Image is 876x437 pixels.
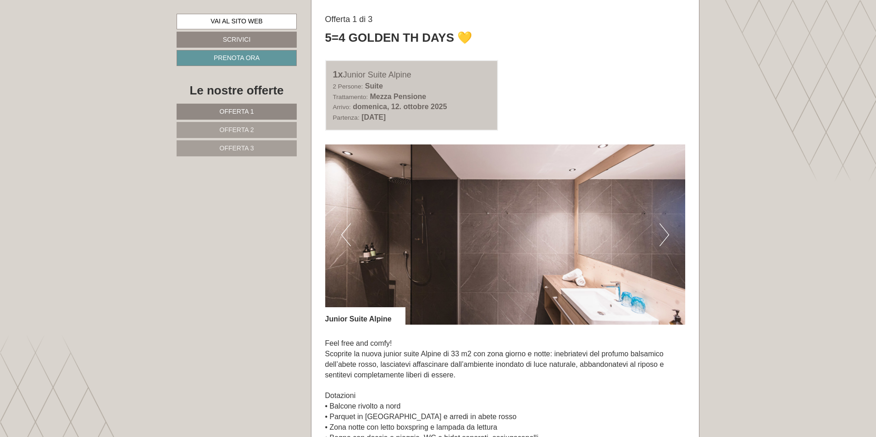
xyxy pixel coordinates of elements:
b: domenica, 12. ottobre 2025 [353,103,447,111]
div: Junior Suite Alpine [325,307,405,325]
a: Scrivici [177,32,297,48]
div: Le nostre offerte [177,82,297,99]
small: 2 Persone: [333,83,363,90]
small: Trattamento: [333,94,368,100]
div: Junior Suite Alpine [333,68,491,81]
span: Offerta 3 [220,144,254,152]
b: Mezza Pensione [370,93,427,100]
small: Partenza: [333,114,360,121]
span: Offerta 2 [220,126,254,133]
a: Vai al sito web [177,14,297,29]
a: Prenota ora [177,50,297,66]
div: 5=4 Golden TH Days 💛 [325,29,472,46]
button: Previous [341,223,351,246]
small: Arrivo: [333,104,351,111]
span: Offerta 1 [220,108,254,115]
button: Next [660,223,669,246]
b: Suite [365,82,383,90]
b: [DATE] [361,113,386,121]
span: Offerta 1 di 3 [325,15,373,24]
img: image [325,144,686,325]
b: 1x [333,69,343,79]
